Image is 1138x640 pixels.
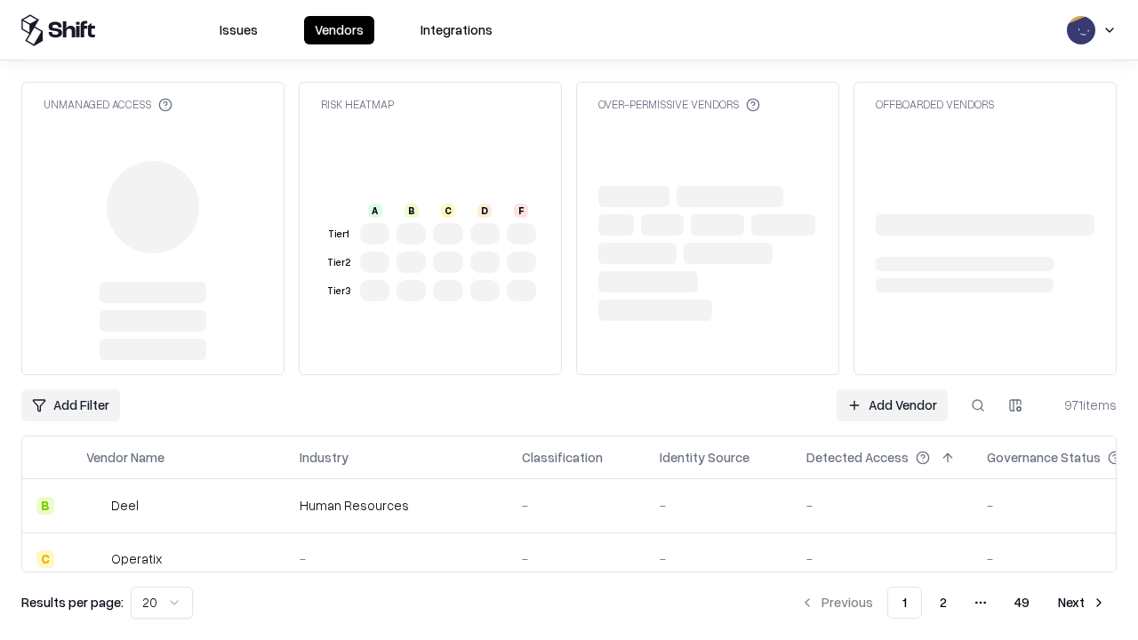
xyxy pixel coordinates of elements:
div: Governance Status [987,448,1101,467]
button: 2 [926,587,961,619]
div: Industry [300,448,349,467]
div: B [36,497,54,515]
a: Add Vendor [837,389,948,421]
button: Vendors [304,16,374,44]
div: Deel [111,496,139,515]
div: B [405,204,419,218]
div: Tier 2 [325,255,353,270]
button: Next [1047,587,1117,619]
div: - [300,549,493,568]
img: Deel [86,497,104,515]
div: - [660,496,778,515]
div: Vendor Name [86,448,164,467]
div: A [368,204,382,218]
div: F [514,204,528,218]
nav: pagination [789,587,1117,619]
div: Classification [522,448,603,467]
div: Detected Access [806,448,909,467]
div: Tier 1 [325,227,353,242]
div: Offboarded Vendors [876,97,994,112]
div: Over-Permissive Vendors [598,97,760,112]
div: - [806,549,958,568]
div: D [477,204,492,218]
div: Identity Source [660,448,749,467]
div: - [806,496,958,515]
div: Tier 3 [325,284,353,299]
button: Integrations [410,16,503,44]
div: C [441,204,455,218]
img: Operatix [86,550,104,568]
div: Human Resources [300,496,493,515]
button: Add Filter [21,389,120,421]
div: - [522,549,631,568]
div: Risk Heatmap [321,97,394,112]
button: 49 [1000,587,1044,619]
div: Operatix [111,549,162,568]
div: 971 items [1046,396,1117,414]
div: - [660,549,778,568]
div: - [522,496,631,515]
div: Unmanaged Access [44,97,172,112]
button: Issues [209,16,268,44]
div: C [36,550,54,568]
button: 1 [887,587,922,619]
p: Results per page: [21,593,124,612]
